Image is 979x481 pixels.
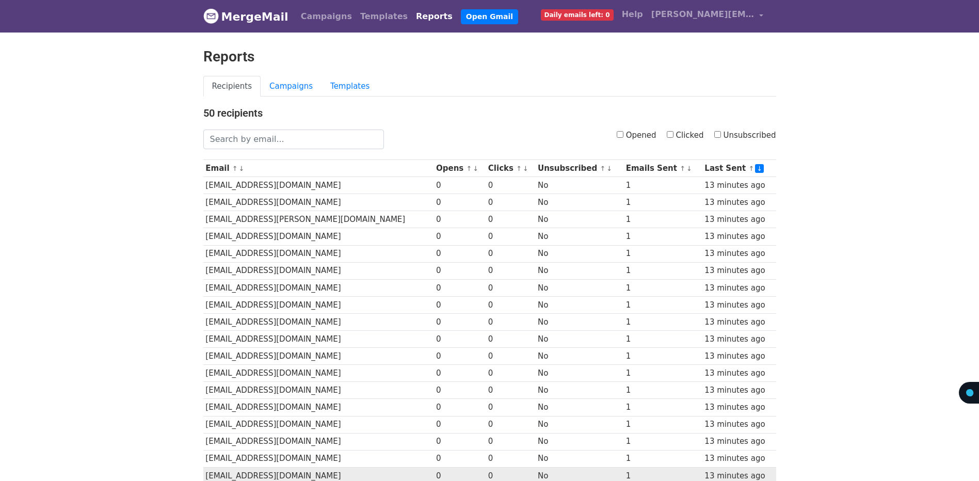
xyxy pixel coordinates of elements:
[434,262,486,279] td: 0
[434,433,486,450] td: 0
[714,130,776,141] label: Unsubscribed
[748,165,754,172] a: ↑
[203,160,434,177] th: Email
[261,76,322,97] a: Campaigns
[623,160,702,177] th: Emails Sent
[203,177,434,194] td: [EMAIL_ADDRESS][DOMAIN_NAME]
[203,194,434,211] td: [EMAIL_ADDRESS][DOMAIN_NAME]
[203,279,434,296] td: [EMAIL_ADDRESS][DOMAIN_NAME]
[535,365,623,382] td: No
[535,416,623,433] td: No
[535,279,623,296] td: No
[623,416,702,433] td: 1
[203,416,434,433] td: [EMAIL_ADDRESS][DOMAIN_NAME]
[647,4,768,28] a: [PERSON_NAME][EMAIL_ADDRESS][DOMAIN_NAME]
[702,365,776,382] td: 13 minutes ago
[651,8,755,21] span: [PERSON_NAME][EMAIL_ADDRESS][DOMAIN_NAME]
[203,211,434,228] td: [EMAIL_ADDRESS][PERSON_NAME][DOMAIN_NAME]
[623,228,702,245] td: 1
[617,130,656,141] label: Opened
[486,416,535,433] td: 0
[535,211,623,228] td: No
[702,296,776,313] td: 13 minutes ago
[623,365,702,382] td: 1
[623,211,702,228] td: 1
[434,296,486,313] td: 0
[623,313,702,330] td: 1
[486,399,535,416] td: 0
[535,228,623,245] td: No
[667,130,704,141] label: Clicked
[486,450,535,467] td: 0
[702,228,776,245] td: 13 minutes ago
[486,177,535,194] td: 0
[606,165,612,172] a: ↓
[927,431,979,481] iframe: Chat Widget
[623,177,702,194] td: 1
[232,165,238,172] a: ↑
[755,164,764,173] a: ↓
[239,165,245,172] a: ↓
[486,348,535,365] td: 0
[434,348,486,365] td: 0
[535,348,623,365] td: No
[486,296,535,313] td: 0
[702,211,776,228] td: 13 minutes ago
[516,165,522,172] a: ↑
[203,76,261,97] a: Recipients
[702,416,776,433] td: 13 minutes ago
[523,165,528,172] a: ↓
[203,331,434,348] td: [EMAIL_ADDRESS][DOMAIN_NAME]
[927,431,979,481] div: Виджет чата
[702,194,776,211] td: 13 minutes ago
[486,279,535,296] td: 0
[203,399,434,416] td: [EMAIL_ADDRESS][DOMAIN_NAME]
[486,331,535,348] td: 0
[623,279,702,296] td: 1
[297,6,356,27] a: Campaigns
[702,245,776,262] td: 13 minutes ago
[434,313,486,330] td: 0
[535,433,623,450] td: No
[617,131,623,138] input: Opened
[535,177,623,194] td: No
[434,365,486,382] td: 0
[203,130,384,149] input: Search by email...
[473,165,478,172] a: ↓
[686,165,692,172] a: ↓
[702,279,776,296] td: 13 minutes ago
[623,450,702,467] td: 1
[203,228,434,245] td: [EMAIL_ADDRESS][DOMAIN_NAME]
[618,4,647,25] a: Help
[623,433,702,450] td: 1
[623,296,702,313] td: 1
[623,382,702,399] td: 1
[203,296,434,313] td: [EMAIL_ADDRESS][DOMAIN_NAME]
[680,165,685,172] a: ↑
[203,48,776,66] h2: Reports
[702,177,776,194] td: 13 minutes ago
[702,331,776,348] td: 13 minutes ago
[486,365,535,382] td: 0
[434,211,486,228] td: 0
[535,194,623,211] td: No
[486,194,535,211] td: 0
[535,160,623,177] th: Unsubscribed
[486,211,535,228] td: 0
[702,382,776,399] td: 13 minutes ago
[541,9,614,21] span: Daily emails left: 0
[702,399,776,416] td: 13 minutes ago
[486,313,535,330] td: 0
[623,245,702,262] td: 1
[702,313,776,330] td: 13 minutes ago
[535,245,623,262] td: No
[667,131,673,138] input: Clicked
[623,331,702,348] td: 1
[486,228,535,245] td: 0
[623,348,702,365] td: 1
[203,313,434,330] td: [EMAIL_ADDRESS][DOMAIN_NAME]
[434,450,486,467] td: 0
[702,160,776,177] th: Last Sent
[322,76,378,97] a: Templates
[203,8,219,24] img: MergeMail logo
